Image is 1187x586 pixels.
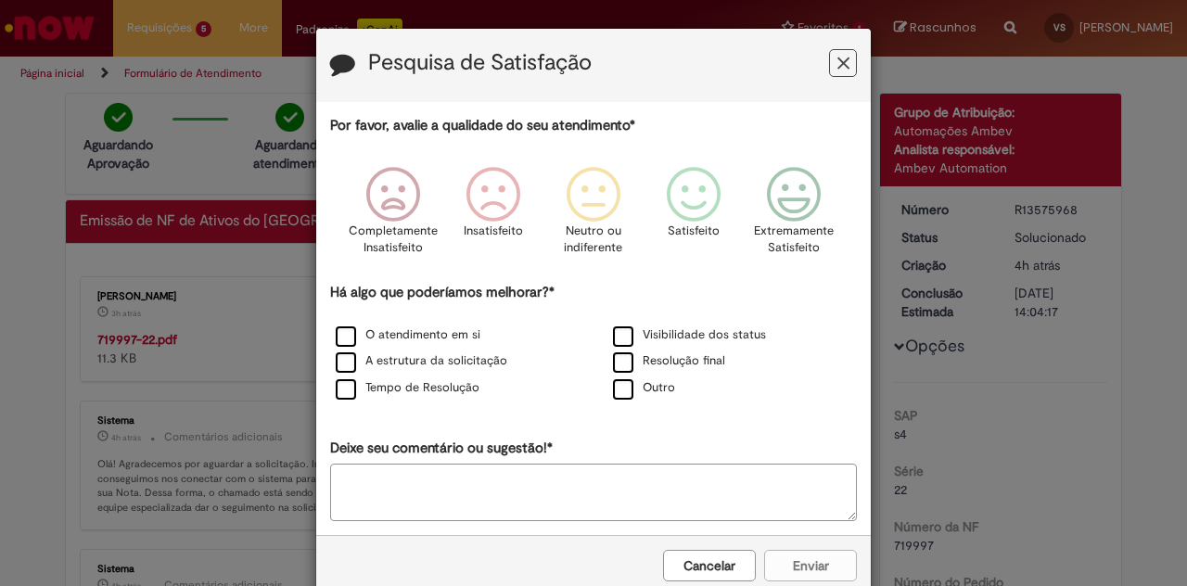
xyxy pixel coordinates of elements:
[646,153,741,280] div: Satisfeito
[330,439,553,458] label: Deixe seu comentário ou sugestão!*
[336,326,480,344] label: O atendimento em si
[446,153,541,280] div: Insatisfeito
[330,283,857,402] div: Há algo que poderíamos melhorar?*
[546,153,641,280] div: Neutro ou indiferente
[560,223,627,257] p: Neutro ou indiferente
[668,223,720,240] p: Satisfeito
[613,326,766,344] label: Visibilidade dos status
[613,352,725,370] label: Resolução final
[330,116,635,135] label: Por favor, avalie a qualidade do seu atendimento*
[336,352,507,370] label: A estrutura da solicitação
[747,153,841,280] div: Extremamente Satisfeito
[464,223,523,240] p: Insatisfeito
[613,379,675,397] label: Outro
[345,153,440,280] div: Completamente Insatisfeito
[663,550,756,581] button: Cancelar
[368,51,592,75] label: Pesquisa de Satisfação
[349,223,438,257] p: Completamente Insatisfeito
[754,223,834,257] p: Extremamente Satisfeito
[336,379,479,397] label: Tempo de Resolução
